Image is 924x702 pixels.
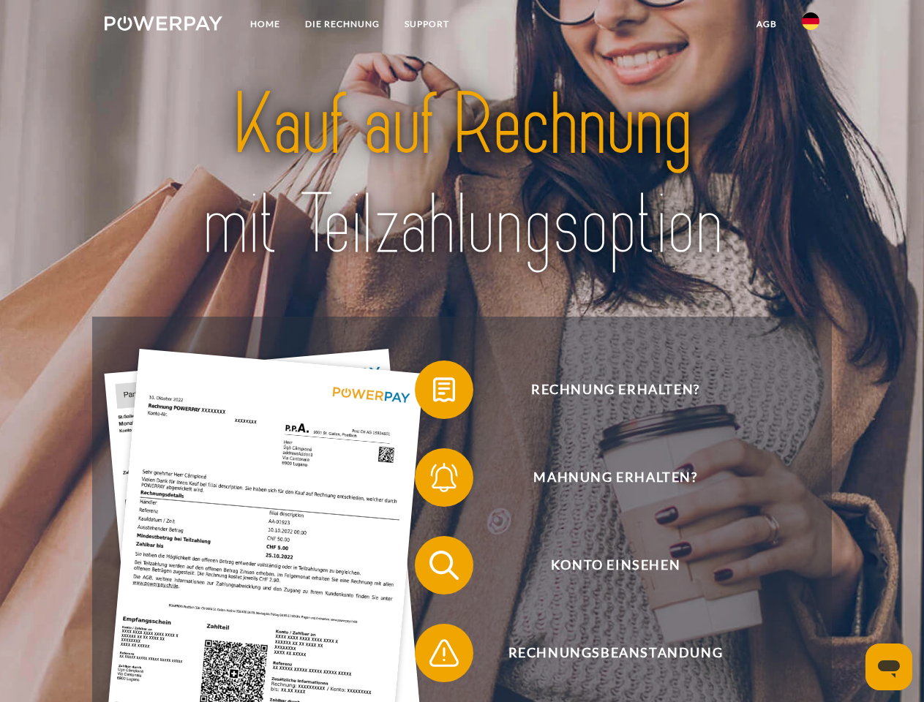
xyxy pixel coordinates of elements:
a: agb [744,11,789,37]
span: Rechnungsbeanstandung [436,624,795,682]
img: de [802,12,819,30]
img: qb_bell.svg [426,459,462,496]
img: title-powerpay_de.svg [140,70,784,280]
img: qb_bill.svg [426,371,462,408]
button: Rechnung erhalten? [415,361,795,419]
img: qb_warning.svg [426,635,462,671]
img: qb_search.svg [426,547,462,584]
span: Rechnung erhalten? [436,361,795,419]
button: Rechnungsbeanstandung [415,624,795,682]
a: Home [238,11,293,37]
button: Mahnung erhalten? [415,448,795,507]
button: Konto einsehen [415,536,795,595]
span: Konto einsehen [436,536,795,595]
iframe: Schaltfläche zum Öffnen des Messaging-Fensters [865,643,912,690]
a: SUPPORT [392,11,462,37]
a: DIE RECHNUNG [293,11,392,37]
img: logo-powerpay-white.svg [105,16,222,31]
span: Mahnung erhalten? [436,448,795,507]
